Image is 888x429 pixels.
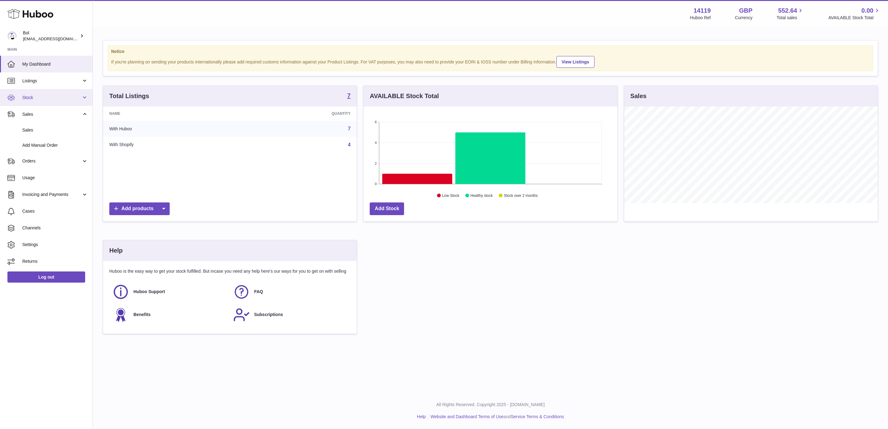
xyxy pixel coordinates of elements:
[375,162,377,165] text: 2
[556,56,594,68] a: View Listings
[347,93,350,99] strong: 7
[23,36,91,41] span: [EMAIL_ADDRESS][DOMAIN_NAME]
[778,6,797,15] span: 552.64
[112,306,227,323] a: Benefits
[109,268,350,274] p: Huboo is the easy way to get your stock fulfilled. But incase you need any help here's our ways f...
[254,312,283,318] span: Subscriptions
[22,175,88,181] span: Usage
[109,92,149,100] h3: Total Listings
[22,242,88,248] span: Settings
[375,120,377,124] text: 6
[347,93,350,100] a: 7
[430,414,503,419] a: Website and Dashboard Terms of Use
[111,55,870,68] div: If you're planning on sending your products internationally please add required customs informati...
[233,306,348,323] a: Subscriptions
[240,106,357,121] th: Quantity
[375,182,377,186] text: 0
[22,158,81,164] span: Orders
[22,95,81,101] span: Stock
[735,15,753,21] div: Currency
[103,137,240,153] td: With Shopify
[7,31,17,41] img: internalAdmin-14119@internal.huboo.com
[22,225,88,231] span: Channels
[504,193,538,198] text: Stock over 2 months
[777,6,804,21] a: 552.64 Total sales
[254,289,263,295] span: FAQ
[103,106,240,121] th: Name
[694,6,711,15] strong: 14119
[22,258,88,264] span: Returns
[428,414,564,420] li: and
[133,289,165,295] span: Huboo Support
[22,208,88,214] span: Cases
[109,246,123,255] h3: Help
[111,49,870,54] strong: Notice
[861,6,873,15] span: 0.00
[630,92,646,100] h3: Sales
[22,111,81,117] span: Sales
[442,193,459,198] text: Low Stock
[112,284,227,300] a: Huboo Support
[375,141,377,145] text: 4
[370,92,439,100] h3: AVAILABLE Stock Total
[103,121,240,137] td: With Huboo
[417,414,426,419] a: Help
[471,193,493,198] text: Healthy stock
[739,6,752,15] strong: GBP
[7,271,85,283] a: Log out
[370,202,404,215] a: Add Stock
[348,142,350,147] a: 4
[511,414,564,419] a: Service Terms & Conditions
[22,142,88,148] span: Add Manual Order
[133,312,150,318] span: Benefits
[233,284,348,300] a: FAQ
[98,402,883,408] p: All Rights Reserved. Copyright 2025 - [DOMAIN_NAME]
[348,126,350,131] a: 7
[23,30,79,42] div: Bol
[690,15,711,21] div: Huboo Ref
[109,202,170,215] a: Add products
[22,192,81,197] span: Invoicing and Payments
[22,127,88,133] span: Sales
[22,78,81,84] span: Listings
[777,15,804,21] span: Total sales
[22,61,88,67] span: My Dashboard
[828,6,881,21] a: 0.00 AVAILABLE Stock Total
[828,15,881,21] span: AVAILABLE Stock Total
